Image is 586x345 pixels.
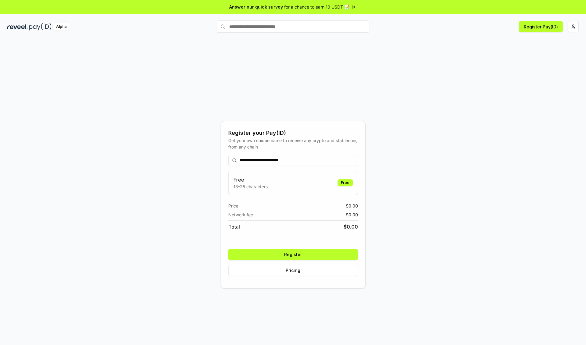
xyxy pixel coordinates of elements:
[228,203,238,209] span: Price
[228,211,253,218] span: Network fee
[7,23,28,31] img: reveel_dark
[53,23,70,31] div: Alpha
[29,23,52,31] img: pay_id
[519,21,563,32] button: Register Pay(ID)
[284,4,349,10] span: for a chance to earn 10 USDT 📝
[346,203,358,209] span: $ 0.00
[233,176,268,183] h3: Free
[228,223,240,230] span: Total
[228,137,358,150] div: Get your own unique name to receive any crypto and stablecoin, from any chain
[228,129,358,137] div: Register your Pay(ID)
[346,211,358,218] span: $ 0.00
[344,223,358,230] span: $ 0.00
[228,265,358,276] button: Pricing
[228,249,358,260] button: Register
[233,183,268,190] p: 13-25 characters
[338,179,353,186] div: Free
[229,4,283,10] span: Answer our quick survey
